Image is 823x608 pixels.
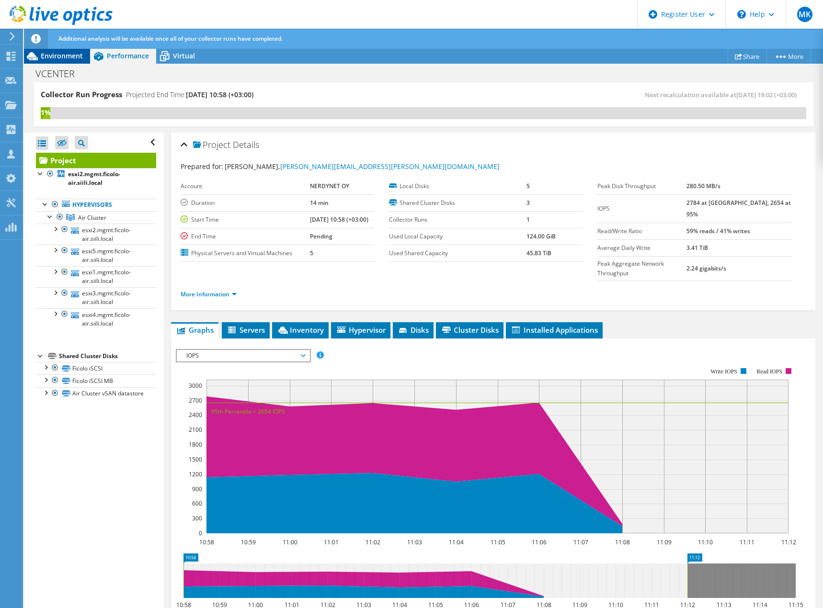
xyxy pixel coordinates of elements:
[511,325,598,335] span: Installed Applications
[526,215,530,224] b: 1
[756,368,782,375] text: Read IOPS
[710,368,737,375] text: Write IOPS
[597,181,686,191] label: Peak Disk Throughput
[181,215,310,225] label: Start Time
[181,181,310,191] label: Account
[31,68,90,79] h1: VCENTER
[193,140,230,150] span: Project
[36,224,156,245] a: esxi2.mgmt.ficolo-air.siili.local
[36,153,156,168] a: Project
[282,538,297,546] text: 11:00
[365,538,380,546] text: 11:02
[36,308,156,329] a: esxi4.mgmt.ficolo-air.siili.local
[280,162,500,171] a: [PERSON_NAME][EMAIL_ADDRESS][PERSON_NAME][DOMAIN_NAME]
[36,168,156,189] a: esxi2.mgmt.ficolo-air.siili.local
[526,182,530,190] b: 5
[389,248,526,258] label: Used Shared Capacity
[323,538,338,546] text: 11:01
[797,7,812,22] span: MK
[310,182,349,190] b: NERDYNET OY
[173,51,195,60] span: Virtual
[240,538,255,546] text: 10:59
[448,538,463,546] text: 11:04
[490,538,505,546] text: 11:05
[59,350,156,362] div: Shared Cluster Disks
[58,34,283,43] span: Additional analysis will be available once all of your collector runs have completed.
[225,162,500,171] span: [PERSON_NAME],
[310,199,329,207] b: 14 min
[526,232,556,240] b: 124.00 GiB
[41,51,83,60] span: Environment
[36,245,156,266] a: esxi5.mgmt.ficolo-air.siili.local
[697,538,712,546] text: 11:10
[597,243,686,253] label: Average Daily Write
[189,440,202,449] text: 1800
[36,266,156,287] a: esxi1.mgmt.ficolo-air.siili.local
[441,325,499,335] span: Cluster Disks
[176,325,214,335] span: Graphs
[407,538,422,546] text: 11:03
[199,529,202,537] text: 0
[192,514,202,522] text: 300
[189,382,202,390] text: 3000
[389,232,526,241] label: Used Local Capacity
[181,198,310,208] label: Duration
[336,325,386,335] span: Hypervisor
[736,90,797,99] span: [DATE] 19:02 (+03:00)
[126,90,253,100] h4: Projected End Time:
[186,90,253,99] span: [DATE] 10:58 (+03:00)
[597,226,686,236] label: Read/Write Ratio
[727,49,767,64] a: Share
[199,538,214,546] text: 10:58
[645,90,801,99] span: Next recalculation available at
[686,182,720,190] b: 280.50 MB/s
[36,211,156,224] a: Air Cluster
[277,325,324,335] span: Inventory
[181,232,310,241] label: End Time
[189,470,202,478] text: 1200
[68,170,120,187] b: esxi2.mgmt.ficolo-air.siili.local
[389,198,526,208] label: Shared Cluster Disks
[310,232,332,240] b: Pending
[227,325,265,335] span: Servers
[737,10,746,19] svg: \n
[389,181,526,191] label: Local Disks
[36,374,156,387] a: Ficolo iSCSI MB
[686,244,708,252] b: 3.41 TiB
[526,199,530,207] b: 3
[36,287,156,308] a: esxi3.mgmt.ficolo-air.siili.local
[233,139,259,150] span: Details
[615,538,629,546] text: 11:08
[181,290,237,298] a: More Information
[781,538,796,546] text: 11:12
[36,387,156,400] a: Air Cluster vSAN datastore
[181,162,223,171] label: Prepared for:
[36,199,156,211] a: Hypervisors
[573,538,588,546] text: 11:07
[107,51,149,60] span: Performance
[41,107,50,118] div: 1%
[192,485,202,493] text: 900
[181,248,310,258] label: Physical Servers and Virtual Machines
[182,350,305,361] span: IOPS
[310,215,368,224] b: [DATE] 10:58 (+03:00)
[656,538,671,546] text: 11:09
[189,411,202,419] text: 2400
[310,249,313,257] b: 5
[597,259,686,278] label: Peak Aggregate Network Throughput
[189,396,202,405] text: 2700
[189,455,202,463] text: 1500
[78,214,106,222] span: Air Cluster
[739,538,754,546] text: 11:11
[189,426,202,434] text: 2100
[686,264,726,272] b: 2.24 gigabits/s
[686,199,791,218] b: 2784 at [GEOGRAPHIC_DATA], 2654 at 95%
[398,325,429,335] span: Disks
[531,538,546,546] text: 11:06
[597,204,686,214] label: IOPS
[389,215,526,225] label: Collector Runs
[526,249,551,257] b: 45.83 TiB
[192,499,202,507] text: 600
[211,407,285,416] text: 95th Percentile = 2654 IOPS
[766,49,811,64] a: More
